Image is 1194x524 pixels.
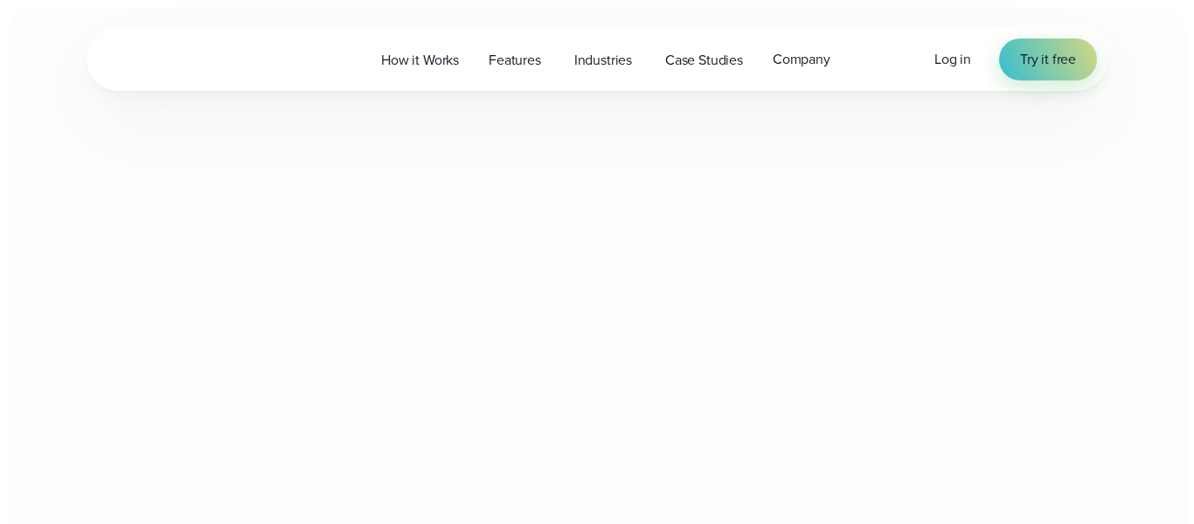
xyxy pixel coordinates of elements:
span: Industries [574,50,632,71]
span: Case Studies [665,50,743,71]
a: Case Studies [650,42,758,78]
a: Try it free [999,38,1097,80]
a: Log in [934,49,971,70]
span: Company [773,49,830,70]
span: Log in [934,49,971,69]
span: Try it free [1020,49,1076,70]
span: Features [489,50,541,71]
span: How it Works [381,50,459,71]
a: How it Works [366,42,474,78]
